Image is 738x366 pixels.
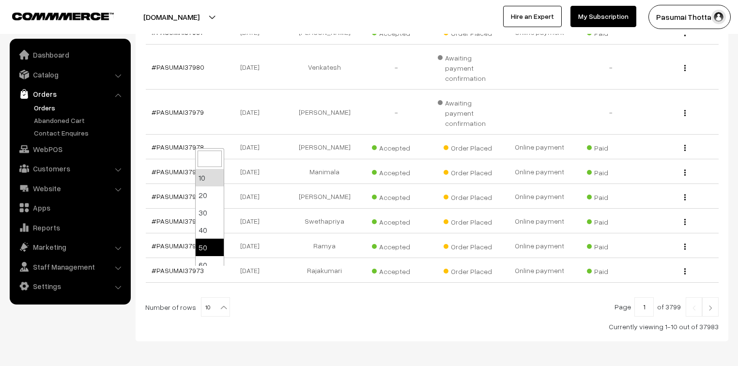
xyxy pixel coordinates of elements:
[684,268,686,274] img: Menu
[152,168,204,176] a: #PASUMAI37977
[444,165,492,178] span: Order Placed
[504,209,575,233] td: Online payment
[152,108,204,116] a: #PASUMAI37979
[152,242,204,250] a: #PASUMAI37974
[444,239,492,252] span: Order Placed
[690,305,698,311] img: Left
[372,165,420,178] span: Accepted
[12,180,127,197] a: Website
[706,305,715,311] img: Right
[360,90,432,135] td: -
[12,258,127,275] a: Staff Management
[615,303,631,311] span: Page
[438,50,498,83] span: Awaiting payment confirmation
[570,6,636,27] a: My Subscription
[289,90,360,135] td: [PERSON_NAME]
[587,264,635,276] span: Paid
[648,5,731,29] button: Pasumai Thotta…
[444,190,492,202] span: Order Placed
[217,159,289,184] td: [DATE]
[12,46,127,63] a: Dashboard
[289,45,360,90] td: Venkatesh
[152,192,204,200] a: #PASUMAI37976
[372,239,420,252] span: Accepted
[196,204,224,221] li: 30
[201,298,230,317] span: 10
[444,140,492,153] span: Order Placed
[587,214,635,227] span: Paid
[31,103,127,113] a: Orders
[217,209,289,233] td: [DATE]
[217,135,289,159] td: [DATE]
[587,140,635,153] span: Paid
[145,321,719,332] div: Currently viewing 1-10 out of 37983
[657,303,681,311] span: of 3799
[289,184,360,209] td: [PERSON_NAME]
[372,264,420,276] span: Accepted
[152,143,204,151] a: #PASUMAI37978
[503,6,562,27] a: Hire an Expert
[289,258,360,283] td: Rajakumari
[587,239,635,252] span: Paid
[504,184,575,209] td: Online payment
[12,277,127,295] a: Settings
[217,90,289,135] td: [DATE]
[684,169,686,176] img: Menu
[504,233,575,258] td: Online payment
[12,199,127,216] a: Apps
[217,233,289,258] td: [DATE]
[360,45,432,90] td: -
[152,217,204,225] a: #PASUMAI37975
[587,190,635,202] span: Paid
[196,256,224,274] li: 60
[684,145,686,151] img: Menu
[217,258,289,283] td: [DATE]
[372,190,420,202] span: Accepted
[12,10,97,21] a: COMMMERCE
[711,10,726,24] img: user
[196,221,224,239] li: 40
[504,258,575,283] td: Online payment
[152,28,202,36] a: #PASUMAI37981
[504,159,575,184] td: Online payment
[31,115,127,125] a: Abandoned Cart
[372,140,420,153] span: Accepted
[684,244,686,250] img: Menu
[444,264,492,276] span: Order Placed
[109,5,233,29] button: [DOMAIN_NAME]
[12,238,127,256] a: Marketing
[684,110,686,116] img: Menu
[12,219,127,236] a: Reports
[152,266,204,274] a: #PASUMAI37973
[196,186,224,204] li: 20
[152,63,204,71] a: #PASUMAI37980
[575,45,647,90] td: -
[217,45,289,90] td: [DATE]
[12,160,127,177] a: Customers
[217,184,289,209] td: [DATE]
[12,13,114,20] img: COMMMERCE
[12,85,127,103] a: Orders
[196,169,224,186] li: 10
[289,209,360,233] td: Swethapriya
[289,159,360,184] td: Manimala
[504,135,575,159] td: Online payment
[12,140,127,158] a: WebPOS
[12,66,127,83] a: Catalog
[289,135,360,159] td: [PERSON_NAME]
[684,65,686,71] img: Menu
[289,233,360,258] td: Ramya
[31,128,127,138] a: Contact Enquires
[575,90,647,135] td: -
[372,214,420,227] span: Accepted
[201,297,230,317] span: 10
[684,194,686,200] img: Menu
[587,165,635,178] span: Paid
[438,95,498,128] span: Awaiting payment confirmation
[196,239,224,256] li: 50
[684,219,686,225] img: Menu
[145,302,196,312] span: Number of rows
[444,214,492,227] span: Order Placed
